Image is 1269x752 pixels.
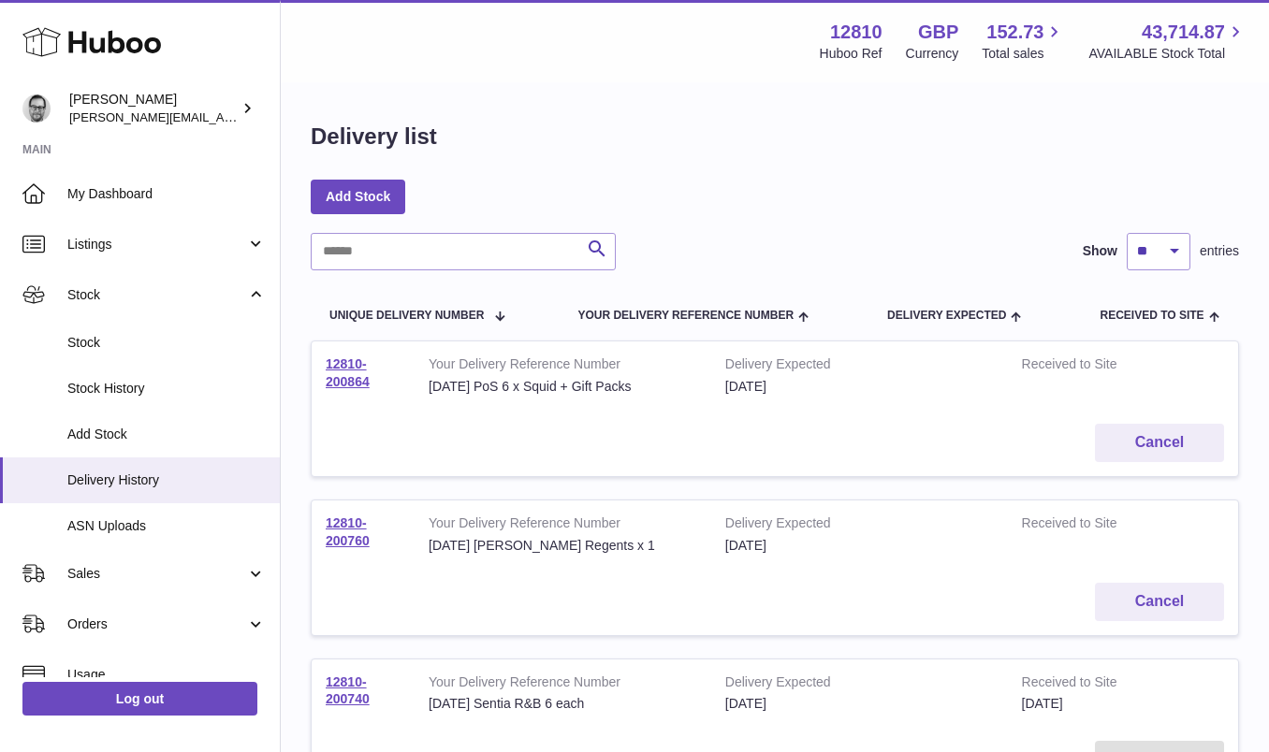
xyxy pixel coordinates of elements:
[820,45,882,63] div: Huboo Ref
[67,426,266,443] span: Add Stock
[1022,673,1160,696] strong: Received to Site
[67,380,266,398] span: Stock History
[429,537,697,555] div: [DATE] [PERSON_NAME] Regents x 1
[577,310,794,322] span: Your Delivery Reference Number
[311,180,405,213] a: Add Stock
[1022,696,1063,711] span: [DATE]
[429,673,697,696] strong: Your Delivery Reference Number
[1095,424,1224,462] button: Cancel
[69,91,238,126] div: [PERSON_NAME]
[1088,20,1247,63] a: 43,714.87 AVAILABLE Stock Total
[1083,242,1117,260] label: Show
[830,20,882,45] strong: 12810
[725,355,994,378] strong: Delivery Expected
[67,615,246,633] span: Orders
[67,286,246,304] span: Stock
[67,236,246,253] span: Listings
[1088,45,1247,63] span: AVAILABLE Stock Total
[982,45,1065,63] span: Total sales
[725,537,994,555] div: [DATE]
[329,310,484,322] span: Unique Delivery Number
[725,514,994,537] strong: Delivery Expected
[429,355,697,378] strong: Your Delivery Reference Number
[725,378,994,396] div: [DATE]
[326,356,370,389] a: 12810-200864
[22,94,51,123] img: alex@digidistiller.com
[1095,583,1224,621] button: Cancel
[429,695,697,713] div: [DATE] Sentia R&B 6 each
[887,310,1006,322] span: Delivery Expected
[1100,310,1203,322] span: Received to Site
[725,695,994,713] div: [DATE]
[67,565,246,583] span: Sales
[906,45,959,63] div: Currency
[67,666,266,684] span: Usage
[67,334,266,352] span: Stock
[326,515,370,548] a: 12810-200760
[1142,20,1225,45] span: 43,714.87
[1022,355,1160,378] strong: Received to Site
[982,20,1065,63] a: 152.73 Total sales
[311,122,437,152] h1: Delivery list
[918,20,958,45] strong: GBP
[69,109,375,124] span: [PERSON_NAME][EMAIL_ADDRESS][DOMAIN_NAME]
[986,20,1043,45] span: 152.73
[429,378,697,396] div: [DATE] PoS 6 x Squid + Gift Packs
[22,682,257,716] a: Log out
[429,514,697,537] strong: Your Delivery Reference Number
[67,185,266,203] span: My Dashboard
[725,673,994,696] strong: Delivery Expected
[67,471,266,489] span: Delivery History
[1022,514,1160,537] strong: Received to Site
[67,517,266,535] span: ASN Uploads
[1200,242,1239,260] span: entries
[326,674,370,707] a: 12810-200740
